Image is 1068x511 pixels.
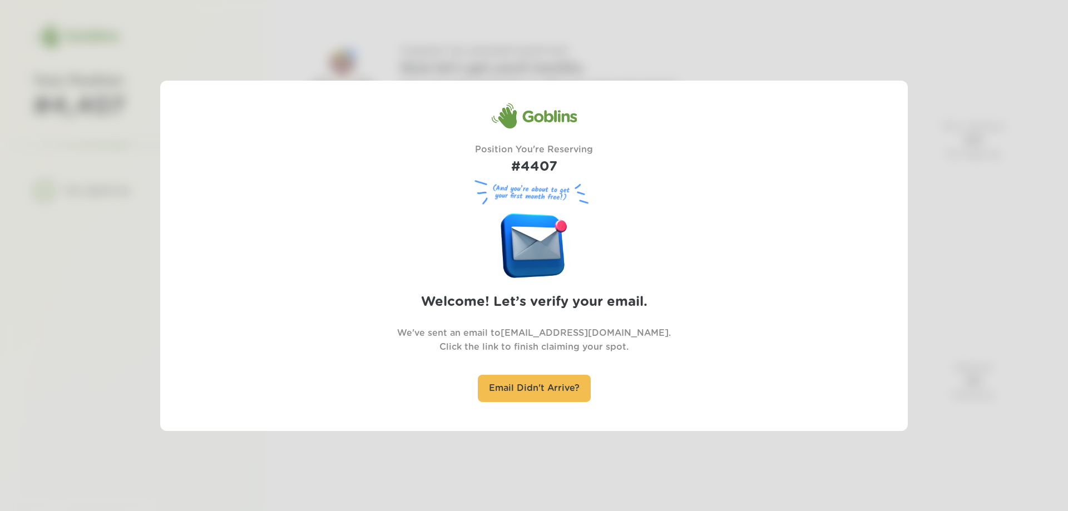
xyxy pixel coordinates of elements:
div: Position You're Reserving [475,143,593,177]
div: Goblins [491,102,577,129]
figure: (And you’re about to get your first month free!) [470,177,598,208]
h2: Welcome! Let’s verify your email. [421,292,647,312]
p: We've sent an email to [EMAIL_ADDRESS][DOMAIN_NAME] . Click the link to finish claiming your spot. [397,326,671,354]
div: Email Didn't Arrive? [478,375,591,402]
h1: #4407 [475,157,593,177]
